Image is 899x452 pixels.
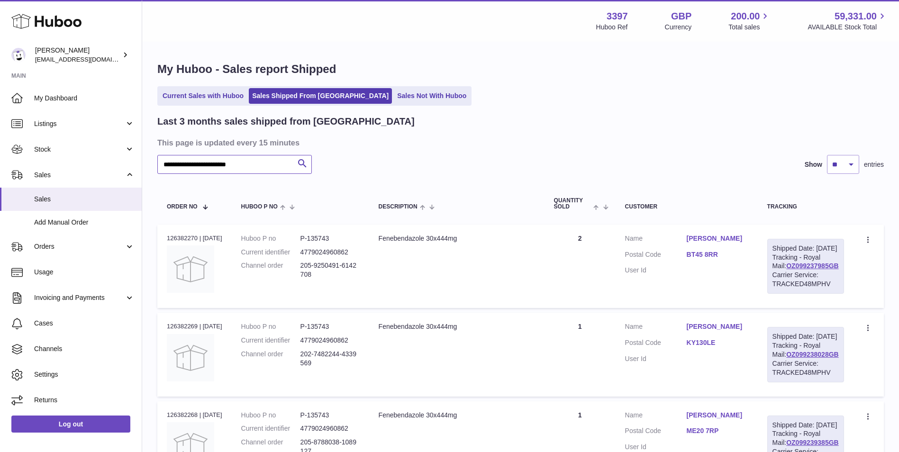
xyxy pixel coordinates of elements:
[11,416,130,433] a: Log out
[772,244,839,253] div: Shipped Date: [DATE]
[772,359,839,377] div: Carrier Service: TRACKED48MPHV
[687,250,748,259] a: BT45 8RR
[625,266,687,275] dt: User Id
[379,204,418,210] span: Description
[300,350,360,368] dd: 202-7482244-4339569
[772,332,839,341] div: Shipped Date: [DATE]
[34,218,135,227] span: Add Manual Order
[34,370,135,379] span: Settings
[687,338,748,347] a: KY130LE
[241,261,300,279] dt: Channel order
[786,351,839,358] a: OZ099238028GB
[167,411,222,419] div: 126382268 | [DATE]
[625,354,687,363] dt: User Id
[625,338,687,350] dt: Postal Code
[607,10,628,23] strong: 3397
[300,336,360,345] dd: 4779024960862
[34,119,125,128] span: Listings
[625,204,748,210] div: Customer
[625,426,687,438] dt: Postal Code
[786,439,839,446] a: OZ099239385GB
[35,46,120,64] div: [PERSON_NAME]
[625,234,687,245] dt: Name
[300,411,360,420] dd: P-135743
[300,322,360,331] dd: P-135743
[300,424,360,433] dd: 4779024960862
[157,115,415,128] h2: Last 3 months sales shipped from [GEOGRAPHIC_DATA]
[671,10,691,23] strong: GBP
[241,350,300,368] dt: Channel order
[241,234,300,243] dt: Huboo P no
[241,411,300,420] dt: Huboo P no
[167,234,222,243] div: 126382270 | [DATE]
[241,204,278,210] span: Huboo P no
[157,62,884,77] h1: My Huboo - Sales report Shipped
[728,10,771,32] a: 200.00 Total sales
[767,239,844,294] div: Tracking - Royal Mail:
[394,88,470,104] a: Sales Not With Huboo
[34,195,135,204] span: Sales
[728,23,771,32] span: Total sales
[772,421,839,430] div: Shipped Date: [DATE]
[767,204,844,210] div: Tracking
[34,242,125,251] span: Orders
[241,336,300,345] dt: Current identifier
[731,10,760,23] span: 200.00
[665,23,692,32] div: Currency
[625,250,687,262] dt: Postal Code
[687,322,748,331] a: [PERSON_NAME]
[34,145,125,154] span: Stock
[835,10,877,23] span: 59,331.00
[596,23,628,32] div: Huboo Ref
[34,344,135,353] span: Channels
[808,10,888,32] a: 59,331.00 AVAILABLE Stock Total
[625,443,687,452] dt: User Id
[241,322,300,331] dt: Huboo P no
[379,322,535,331] div: Fenebendazole 30x444mg
[167,204,198,210] span: Order No
[625,411,687,422] dt: Name
[554,198,591,210] span: Quantity Sold
[249,88,392,104] a: Sales Shipped From [GEOGRAPHIC_DATA]
[34,319,135,328] span: Cases
[159,88,247,104] a: Current Sales with Huboo
[35,55,139,63] span: [EMAIL_ADDRESS][DOMAIN_NAME]
[157,137,881,148] h3: This page is updated every 15 minutes
[34,171,125,180] span: Sales
[545,225,616,308] td: 2
[167,322,222,331] div: 126382269 | [DATE]
[34,293,125,302] span: Invoicing and Payments
[34,94,135,103] span: My Dashboard
[300,248,360,257] dd: 4779024960862
[805,160,822,169] label: Show
[379,411,535,420] div: Fenebendazole 30x444mg
[241,248,300,257] dt: Current identifier
[687,426,748,435] a: ME20 7RP
[167,334,214,381] img: no-photo.jpg
[11,48,26,62] img: sales@canchema.com
[34,396,135,405] span: Returns
[767,327,844,382] div: Tracking - Royal Mail:
[786,262,839,270] a: OZ099237985GB
[34,268,135,277] span: Usage
[167,245,214,293] img: no-photo.jpg
[241,424,300,433] dt: Current identifier
[687,234,748,243] a: [PERSON_NAME]
[808,23,888,32] span: AVAILABLE Stock Total
[687,411,748,420] a: [PERSON_NAME]
[545,313,616,396] td: 1
[625,322,687,334] dt: Name
[300,261,360,279] dd: 205-9250491-6142708
[864,160,884,169] span: entries
[300,234,360,243] dd: P-135743
[772,271,839,289] div: Carrier Service: TRACKED48MPHV
[379,234,535,243] div: Fenebendazole 30x444mg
